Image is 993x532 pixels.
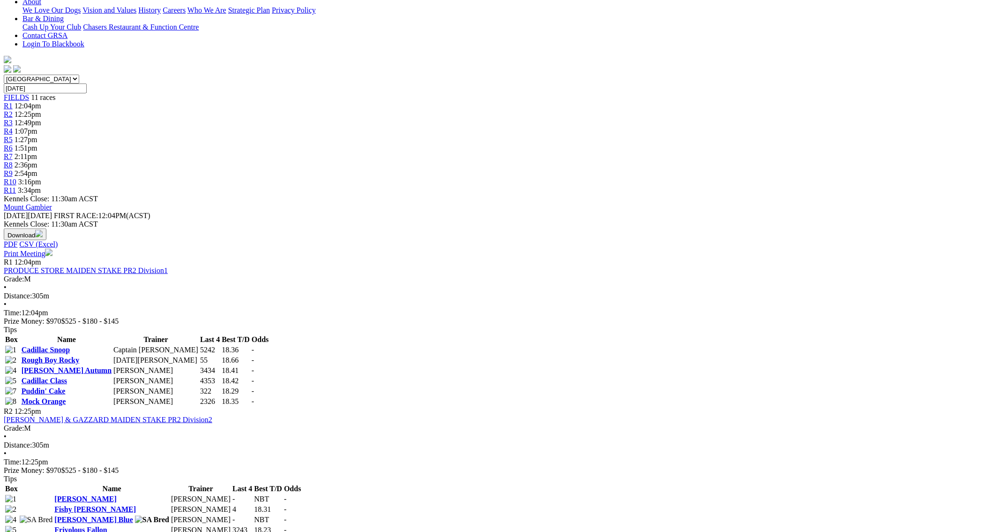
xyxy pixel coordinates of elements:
a: [PERSON_NAME] [54,495,116,503]
td: 18.31 [254,505,283,514]
td: [PERSON_NAME] [113,387,199,396]
a: [PERSON_NAME] & GAZZARD MAIDEN STAKE PR2 Division2 [4,416,212,424]
td: 18.42 [221,376,250,386]
td: 18.41 [221,366,250,375]
span: - [252,366,254,374]
a: Careers [163,6,186,14]
a: Login To Blackbook [22,40,84,48]
td: 18.35 [221,397,250,406]
span: • [4,449,7,457]
td: Captain [PERSON_NAME] [113,345,199,355]
a: PDF [4,240,17,248]
td: - [232,494,253,504]
span: 12:04PM(ACST) [54,212,150,220]
td: 4 [232,505,253,514]
span: • [4,433,7,441]
div: M [4,424,989,433]
a: Mount Gambier [4,203,52,211]
a: Who We Are [187,6,226,14]
div: Download [4,240,989,249]
th: Odds [284,484,301,494]
td: NBT [254,515,283,524]
span: - [252,397,254,405]
img: printer.svg [45,249,52,256]
span: 11 races [31,93,55,101]
span: • [4,283,7,291]
a: Chasers Restaurant & Function Centre [83,23,199,31]
a: Bar & Dining [22,15,64,23]
div: Prize Money: $970 [4,317,989,326]
span: 12:49pm [15,119,41,127]
img: logo-grsa-white.png [4,56,11,63]
span: - [252,377,254,385]
img: SA Bred [20,516,53,524]
a: R4 [4,127,13,135]
td: 5242 [200,345,220,355]
td: [PERSON_NAME] [171,515,231,524]
a: We Love Our Dogs [22,6,81,14]
span: - [284,495,286,503]
span: Distance: [4,292,32,300]
a: R1 [4,102,13,110]
div: M [4,275,989,283]
img: 7 [5,387,16,395]
td: - [232,515,253,524]
a: R8 [4,161,13,169]
a: Privacy Policy [272,6,316,14]
a: R5 [4,136,13,144]
span: 12:25pm [15,407,41,415]
th: Best T/D [254,484,283,494]
a: Strategic Plan [228,6,270,14]
td: 18.66 [221,356,250,365]
th: Name [54,484,170,494]
img: twitter.svg [13,65,21,73]
span: $525 - $180 - $145 [61,466,119,474]
div: Kennels Close: 11:30am ACST [4,220,989,228]
a: [PERSON_NAME] Blue [54,516,133,524]
button: Download [4,228,46,240]
div: 12:04pm [4,309,989,317]
span: - [284,516,286,524]
a: CSV (Excel) [19,240,58,248]
img: 4 [5,366,16,375]
span: 2:54pm [15,169,37,177]
a: Print Meeting [4,250,52,258]
span: 2:11pm [15,152,37,160]
span: 1:07pm [15,127,37,135]
th: Name [21,335,112,344]
th: Last 4 [200,335,220,344]
a: R11 [4,186,16,194]
span: FIELDS [4,93,29,101]
a: Fishy [PERSON_NAME] [54,505,136,513]
img: 2 [5,505,16,514]
a: Contact GRSA [22,31,67,39]
span: Time: [4,309,22,317]
span: R9 [4,169,13,177]
span: Distance: [4,441,32,449]
img: SA Bred [135,516,169,524]
span: R3 [4,119,13,127]
span: FIRST RACE: [54,212,98,220]
td: [PERSON_NAME] [113,376,199,386]
th: Trainer [171,484,231,494]
a: Vision and Values [82,6,136,14]
th: Odds [251,335,269,344]
a: Cash Up Your Club [22,23,81,31]
span: • [4,300,7,308]
span: 1:51pm [15,144,37,152]
img: 1 [5,495,16,503]
span: - [284,505,286,513]
th: Trainer [113,335,199,344]
span: $525 - $180 - $145 [61,317,119,325]
span: Tips [4,326,17,334]
span: Tips [4,475,17,483]
input: Select date [4,84,87,93]
span: 2:36pm [15,161,37,169]
a: R2 [4,110,13,118]
a: R6 [4,144,13,152]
